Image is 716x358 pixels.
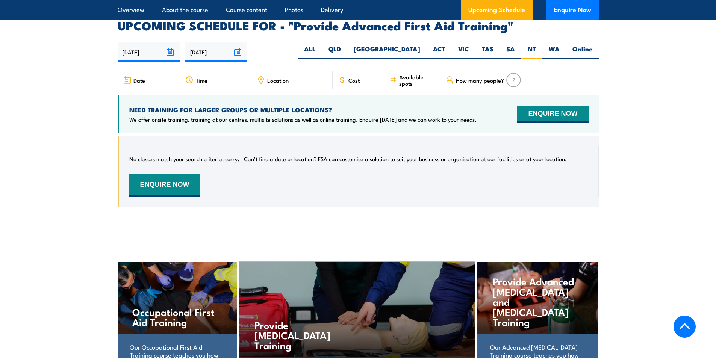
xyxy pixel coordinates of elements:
[521,45,542,59] label: NT
[399,74,435,86] span: Available spots
[298,45,322,59] label: ALL
[129,155,239,163] p: No classes match your search criteria, sorry.
[347,45,427,59] label: [GEOGRAPHIC_DATA]
[196,77,207,83] span: Time
[322,45,347,59] label: QLD
[118,42,180,62] input: From date
[254,320,343,350] h4: Provide [MEDICAL_DATA] Training
[129,174,200,197] button: ENQUIRE NOW
[244,155,567,163] p: Can’t find a date or location? FSA can customise a solution to suit your business or organisation...
[348,77,360,83] span: Cost
[500,45,521,59] label: SA
[129,116,477,123] p: We offer onsite training, training at our centres, multisite solutions as well as online training...
[427,45,452,59] label: ACT
[542,45,566,59] label: WA
[452,45,475,59] label: VIC
[517,106,588,123] button: ENQUIRE NOW
[129,106,477,114] h4: NEED TRAINING FOR LARGER GROUPS OR MULTIPLE LOCATIONS?
[132,307,221,327] h4: Occupational First Aid Training
[267,77,289,83] span: Location
[566,45,599,59] label: Online
[493,276,582,327] h4: Provide Advanced [MEDICAL_DATA] and [MEDICAL_DATA] Training
[456,77,504,83] span: How many people?
[185,42,247,62] input: To date
[118,20,599,30] h2: UPCOMING SCHEDULE FOR - "Provide Advanced First Aid Training"
[133,77,145,83] span: Date
[475,45,500,59] label: TAS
